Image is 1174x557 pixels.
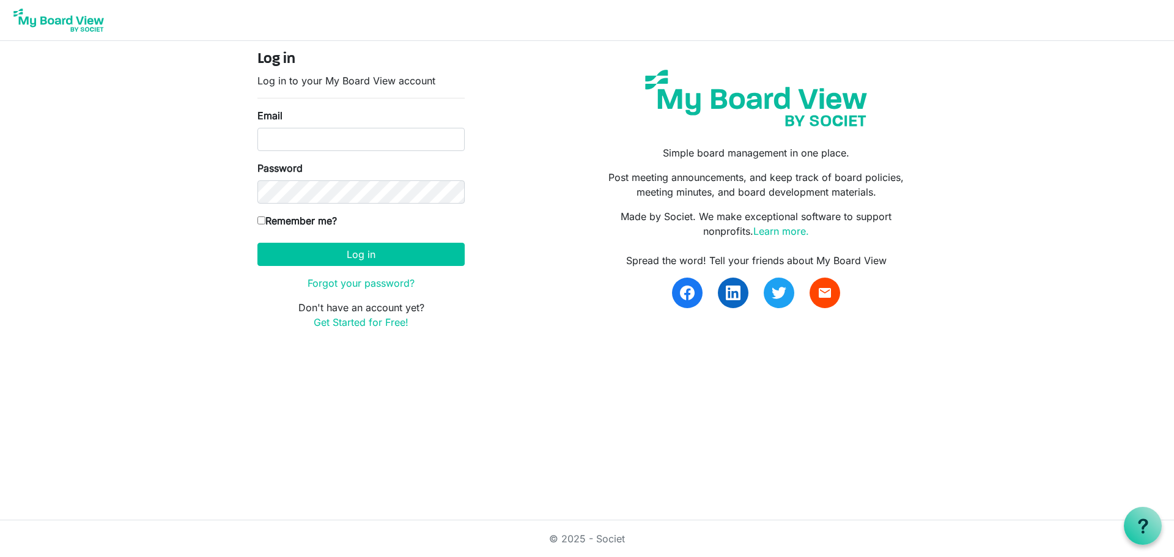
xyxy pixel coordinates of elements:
p: Simple board management in one place. [596,146,917,160]
a: Learn more. [753,225,809,237]
img: linkedin.svg [726,286,740,300]
p: Post meeting announcements, and keep track of board policies, meeting minutes, and board developm... [596,170,917,199]
img: My Board View Logo [10,5,108,35]
a: email [810,278,840,308]
input: Remember me? [257,216,265,224]
a: Forgot your password? [308,277,415,289]
span: email [818,286,832,300]
div: Spread the word! Tell your friends about My Board View [596,253,917,268]
a: Get Started for Free! [314,316,408,328]
button: Log in [257,243,465,266]
label: Remember me? [257,213,337,228]
img: my-board-view-societ.svg [636,61,876,136]
img: facebook.svg [680,286,695,300]
h4: Log in [257,51,465,68]
p: Log in to your My Board View account [257,73,465,88]
p: Made by Societ. We make exceptional software to support nonprofits. [596,209,917,238]
a: © 2025 - Societ [549,533,625,545]
p: Don't have an account yet? [257,300,465,330]
label: Email [257,108,282,123]
label: Password [257,161,303,175]
img: twitter.svg [772,286,786,300]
